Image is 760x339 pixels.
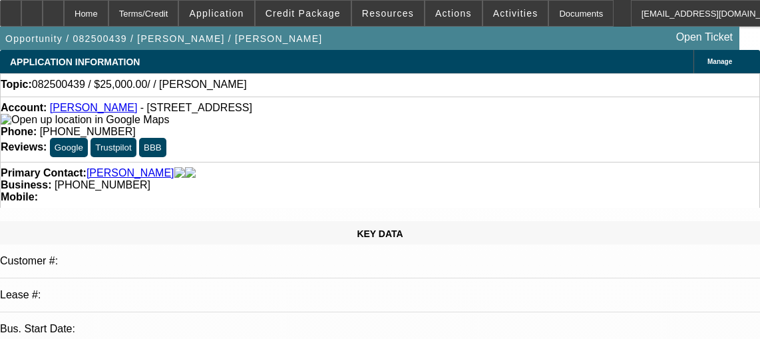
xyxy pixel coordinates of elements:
[1,102,47,113] strong: Account:
[140,102,252,113] span: - [STREET_ADDRESS]
[1,114,169,126] img: Open up location in Google Maps
[40,126,136,137] span: [PHONE_NUMBER]
[189,8,244,19] span: Application
[352,1,424,26] button: Resources
[91,138,136,157] button: Trustpilot
[50,102,138,113] a: [PERSON_NAME]
[185,167,196,179] img: linkedin-icon.png
[50,138,88,157] button: Google
[174,167,185,179] img: facebook-icon.png
[671,26,738,49] a: Open Ticket
[10,57,140,67] span: APPLICATION INFORMATION
[32,79,247,91] span: 082500439 / $25,000.00/ / [PERSON_NAME]
[707,58,732,65] span: Manage
[435,8,472,19] span: Actions
[493,8,538,19] span: Activities
[1,191,38,202] strong: Mobile:
[357,228,403,239] span: KEY DATA
[139,138,166,157] button: BBB
[87,167,174,179] a: [PERSON_NAME]
[362,8,414,19] span: Resources
[5,33,322,44] span: Opportunity / 082500439 / [PERSON_NAME] / [PERSON_NAME]
[1,114,169,125] a: View Google Maps
[483,1,548,26] button: Activities
[1,179,51,190] strong: Business:
[1,141,47,153] strong: Reviews:
[1,79,32,91] strong: Topic:
[1,167,87,179] strong: Primary Contact:
[55,179,150,190] span: [PHONE_NUMBER]
[179,1,254,26] button: Application
[256,1,351,26] button: Credit Package
[266,8,341,19] span: Credit Package
[425,1,482,26] button: Actions
[1,126,37,137] strong: Phone:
